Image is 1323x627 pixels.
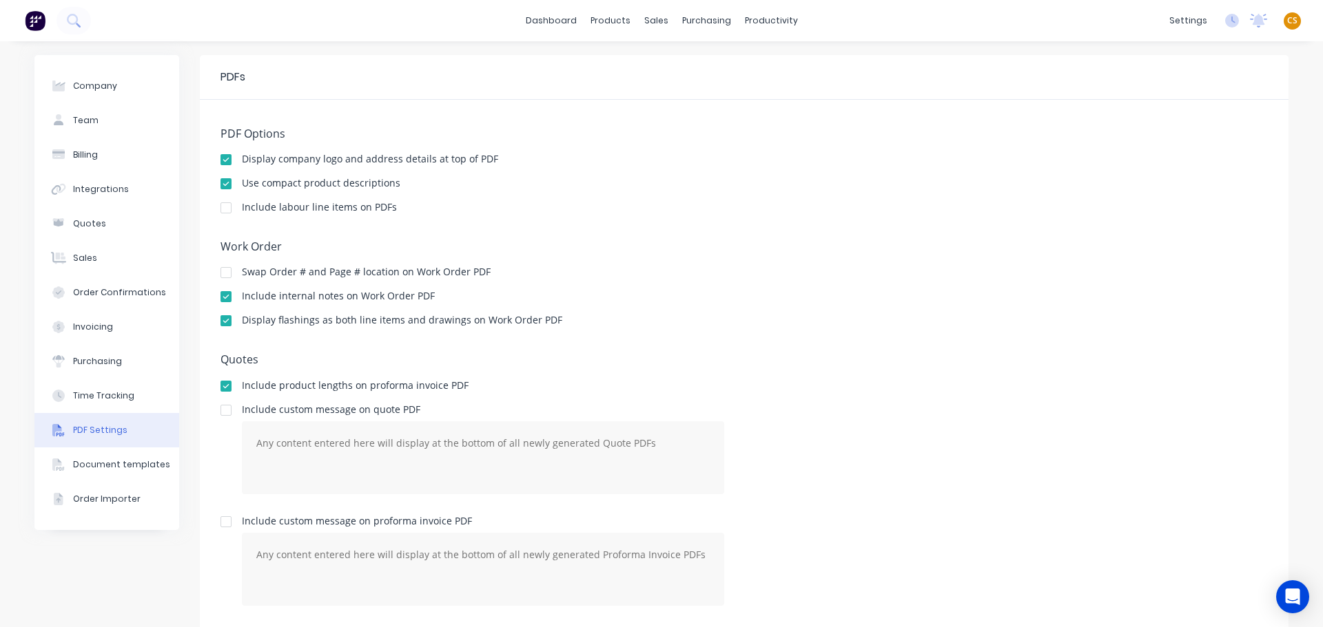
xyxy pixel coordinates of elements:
[34,482,179,516] button: Order Importer
[34,172,179,206] button: Integrations
[73,183,129,195] div: Integrations
[584,10,637,31] div: products
[34,138,179,172] button: Billing
[242,405,724,414] div: Include custom message on quote PDF
[242,291,435,301] div: Include internal notes on Work Order PDF
[220,127,1268,140] h5: PDF Options
[34,275,179,310] button: Order Confirmations
[25,10,45,31] img: Factory
[220,240,1268,253] h5: Work Order
[242,178,400,188] div: Use compact product descriptions
[34,413,179,447] button: PDF Settings
[73,424,127,436] div: PDF Settings
[1287,14,1298,27] span: CS
[73,80,117,92] div: Company
[34,103,179,138] button: Team
[73,114,99,127] div: Team
[1276,580,1309,613] div: Open Intercom Messenger
[34,69,179,103] button: Company
[34,310,179,344] button: Invoicing
[242,267,491,277] div: Swap Order # and Page # location on Work Order PDF
[73,217,106,230] div: Quotes
[519,10,584,31] a: dashboard
[34,379,179,413] button: Time Tracking
[1162,10,1214,31] div: settings
[73,286,166,299] div: Order Confirmations
[73,252,97,264] div: Sales
[73,493,141,505] div: Order Importer
[220,353,1268,366] h5: Quotes
[73,149,98,161] div: Billing
[73,355,122,368] div: Purchasing
[675,10,738,31] div: purchasing
[34,206,179,241] button: Quotes
[34,447,179,482] button: Document templates
[73,458,170,471] div: Document templates
[73,390,134,402] div: Time Tracking
[73,321,113,333] div: Invoicing
[242,516,724,526] div: Include custom message on proforma invoice PDF
[242,202,397,212] div: Include labour line items on PDFs
[738,10,805,31] div: productivity
[34,344,179,379] button: Purchasing
[34,241,179,275] button: Sales
[242,154,498,164] div: Display company logo and address details at top of PDF
[220,69,245,85] div: PDFs
[242,315,562,325] div: Display flashings as both line items and drawings on Work Order PDF
[242,381,469,390] div: Include product lengths on proforma invoice PDF
[637,10,675,31] div: sales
